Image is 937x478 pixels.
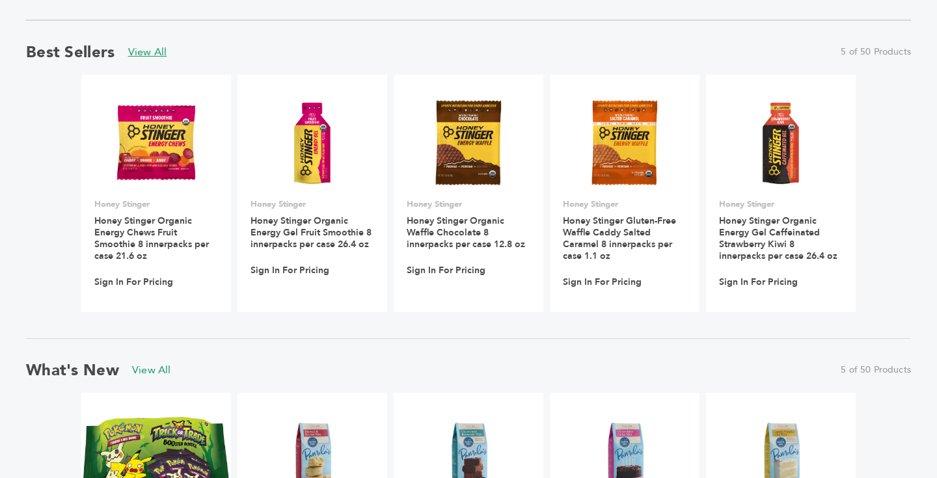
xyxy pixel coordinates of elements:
a: Sign In For Pricing [94,276,173,288]
a: View All [128,45,167,59]
a: Sign In For Pricing [563,276,642,288]
p: Honey Stinger [94,198,218,210]
img: Honey Stinger Organic Energy Gel Caffeinated Strawberry Kiwi 8 innerpacks per case 26.4 oz [734,96,828,190]
img: Honey Stinger Gluten-Free Waffle Caddy Salted Caramel 8 innerpacks per case 1.1 oz [578,96,672,190]
h2: Best Sellers [26,42,115,63]
a: Sign In For Pricing [251,265,329,276]
a: Honey Stinger Organic Waffle Chocolate 8 innerpacks per case 12.8 oz [407,215,525,250]
img: Honey Stinger Organic Energy Gel Fruit Smoothie 8 innerpacks per case 26.4 oz [265,96,360,190]
a: Honey Stinger Organic Energy Gel Fruit Smoothie 8 innerpacks per case 26.4 oz [251,215,372,250]
p: Honey Stinger [407,198,530,210]
a: View All [132,363,171,377]
p: Honey Stinger [719,198,843,210]
span: 5 of 50 Products [841,364,911,377]
a: Sign In For Pricing [407,265,485,276]
a: Honey Stinger Gluten-Free Waffle Caddy Salted Caramel 8 innerpacks per case 1.1 oz [563,215,676,262]
img: Honey Stinger Organic Energy Chews Fruit Smoothie 8 innerpacks per case 21.6 oz [109,96,204,190]
p: Honey Stinger [251,198,374,210]
p: Honey Stinger [563,198,686,210]
a: Honey Stinger Organic Energy Gel Caffeinated Strawberry Kiwi 8 innerpacks per case 26.4 oz [719,215,837,262]
img: Honey Stinger Organic Waffle Chocolate 8 innerpacks per case 12.8 oz [422,96,516,190]
h2: What's New [26,360,119,381]
span: 5 of 50 Products [841,46,911,59]
a: Sign In For Pricing [719,276,798,288]
a: Honey Stinger Organic Energy Chews Fruit Smoothie 8 innerpacks per case 21.6 oz [94,215,209,262]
